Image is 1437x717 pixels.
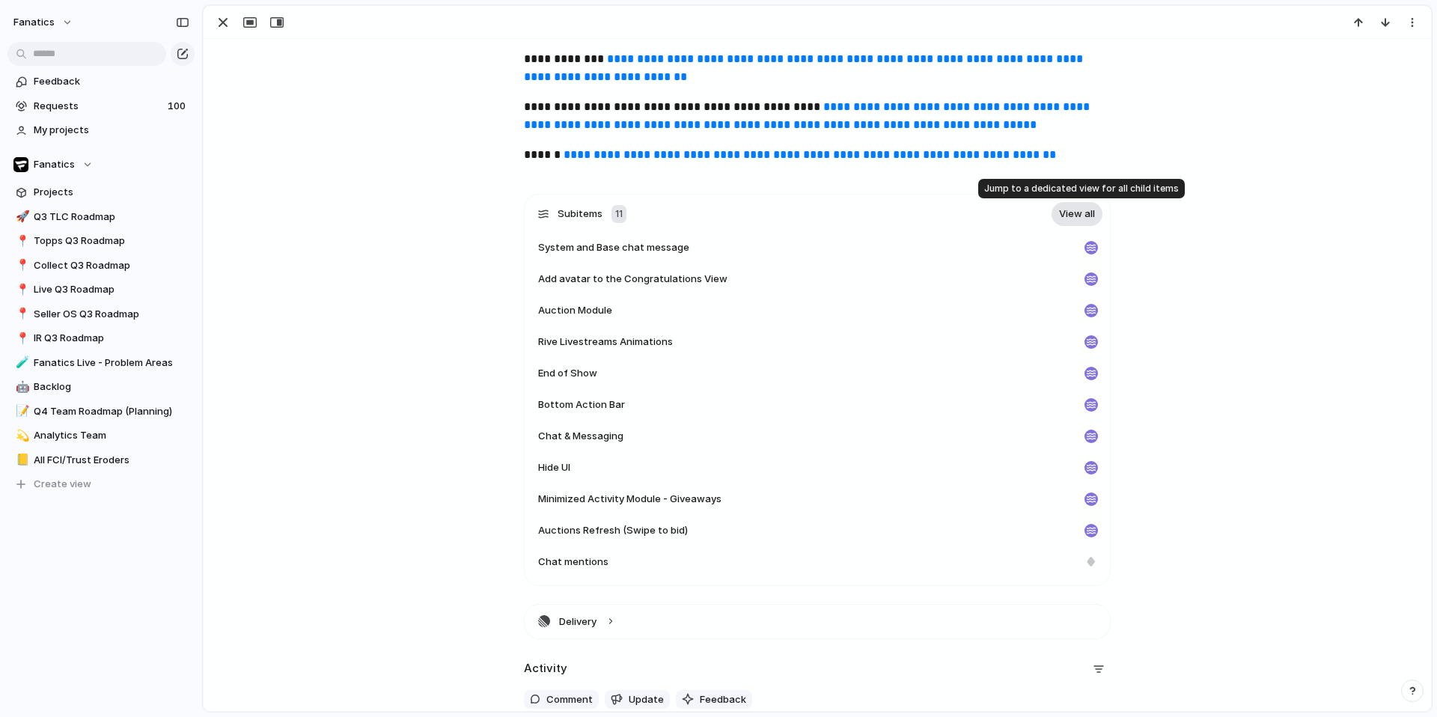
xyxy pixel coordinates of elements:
button: 🚀 [13,210,28,225]
div: 📒 [16,451,26,469]
span: Add avatar to the Congratulations View [538,272,727,287]
span: Analytics Team [34,428,189,443]
span: System and Base chat message [538,240,689,255]
span: fanatics [13,15,55,30]
div: 📍 [16,257,26,274]
span: Chat mentions [538,555,608,570]
button: 📍 [13,282,28,297]
h2: Activity [524,660,567,677]
div: 📝 [16,403,26,420]
a: 📍Seller OS Q3 Roadmap [7,303,195,326]
a: 📒All FCI/Trust Eroders [7,449,195,472]
a: 📍Topps Q3 Roadmap [7,230,195,252]
span: Update [629,692,664,707]
a: 🧪Fanatics Live - Problem Areas [7,352,195,374]
a: Projects [7,181,195,204]
span: Feedback [700,692,746,707]
a: 📍Collect Q3 Roadmap [7,254,195,277]
a: 📍IR Q3 Roadmap [7,327,195,350]
button: Fanatics [7,153,195,176]
a: 🤖Backlog [7,376,195,398]
div: 11 [611,205,626,223]
span: Rive Livestreams Animations [538,335,673,350]
a: 📝Q4 Team Roadmap (Planning) [7,400,195,423]
a: 💫Analytics Team [7,424,195,447]
span: Comment [546,692,593,707]
a: View all [1052,202,1102,226]
div: 🤖 [16,379,26,396]
span: Backlog [34,379,189,394]
a: Requests100 [7,95,195,118]
div: Jump to a dedicated view for all child items [978,179,1185,198]
button: Comment [524,690,599,710]
span: Auction Module [538,303,612,318]
span: Fanatics Live - Problem Areas [34,356,189,370]
button: 📒 [13,453,28,468]
div: 🚀 [16,208,26,225]
span: Q3 TLC Roadmap [34,210,189,225]
span: Seller OS Q3 Roadmap [34,307,189,322]
div: 📍 [16,305,26,323]
span: 100 [168,99,189,114]
button: 📝 [13,404,28,419]
a: 🚀Q3 TLC Roadmap [7,206,195,228]
a: Feedback [7,70,195,93]
div: 🧪 [16,354,26,371]
span: Live Q3 Roadmap [34,282,189,297]
span: Topps Q3 Roadmap [34,234,189,248]
span: Q4 Team Roadmap (Planning) [34,404,189,419]
span: Feedback [34,74,189,89]
span: Fanatics [34,157,75,172]
span: Minimized Activity Module - Giveaways [538,492,721,507]
button: 🧪 [13,356,28,370]
span: End of Show [538,366,597,381]
div: 📍 [16,330,26,347]
span: Bottom Action Bar [538,397,625,412]
span: IR Q3 Roadmap [34,331,189,346]
span: Projects [34,185,189,200]
button: Delivery [525,605,1110,638]
button: 📍 [13,258,28,273]
span: Hide UI [538,460,570,475]
span: Collect Q3 Roadmap [34,258,189,273]
a: My projects [7,119,195,141]
button: 📍 [13,307,28,322]
span: Requests [34,99,163,114]
button: 📍 [13,331,28,346]
span: Chat & Messaging [538,429,623,444]
button: 💫 [13,428,28,443]
div: 📍 [16,281,26,299]
button: Update [605,690,670,710]
button: 📍 [13,234,28,248]
span: All FCI/Trust Eroders [34,453,189,468]
span: Create view [34,477,91,492]
button: Create view [7,473,195,495]
div: 💫 [16,427,26,445]
span: Subitems [558,207,602,222]
span: Auctions Refresh (Swipe to bid) [538,523,688,538]
button: 🤖 [13,379,28,394]
button: Feedback [676,690,752,710]
div: 📍 [16,233,26,250]
span: My projects [34,123,189,138]
a: 📍Live Q3 Roadmap [7,278,195,301]
button: fanatics [7,10,81,34]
